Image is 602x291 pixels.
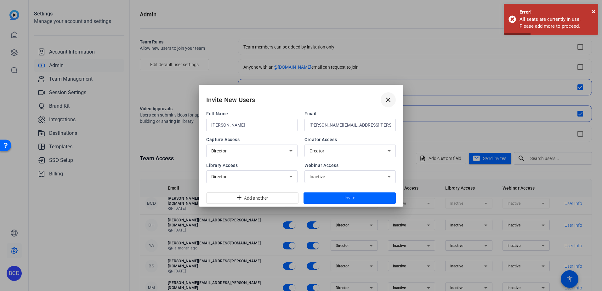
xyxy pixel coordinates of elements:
[206,95,255,105] h2: Invite New Users
[344,195,355,201] span: Invite
[304,162,396,168] span: Webinar Access
[304,111,396,117] span: Email
[310,121,391,129] input: Enter email...
[244,192,268,204] span: Add another
[206,111,298,117] span: Full Name
[304,136,396,143] span: Creator Access
[520,9,593,16] div: Error!
[592,7,595,16] button: Close
[206,192,298,204] button: Add another
[206,162,298,168] span: Library Access
[235,194,241,202] mat-icon: add
[384,96,392,104] mat-icon: close
[304,192,396,204] button: Invite
[310,174,325,179] span: Inactive
[211,121,292,129] input: Enter name...
[310,148,324,153] span: Creator
[211,148,227,153] span: Director
[520,16,593,30] div: All seats are currently in use. Please add more to proceed.
[206,136,298,143] span: Capture Access
[592,8,595,15] span: ×
[211,174,227,179] span: Director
